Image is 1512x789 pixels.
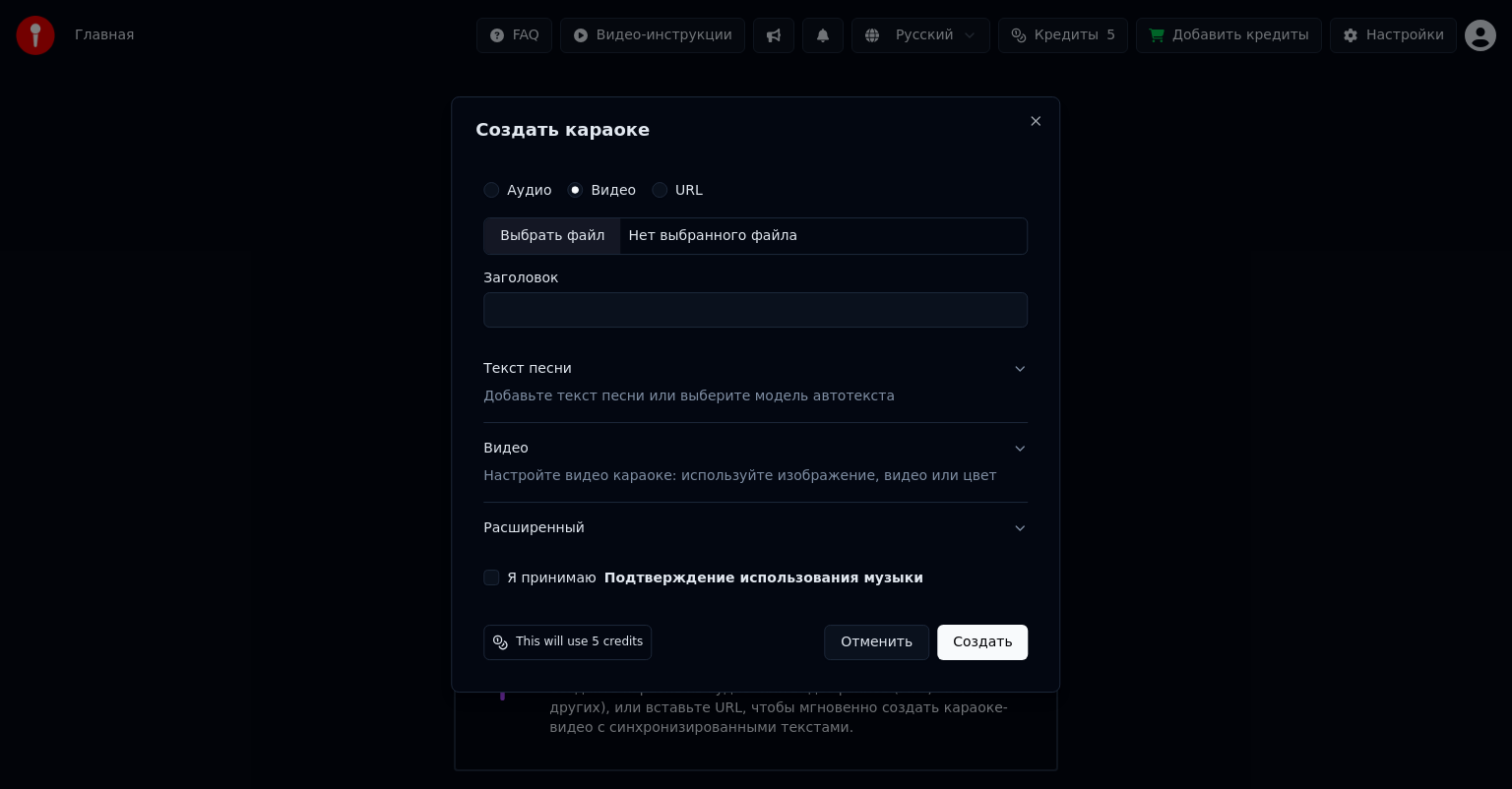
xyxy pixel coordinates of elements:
[483,439,996,486] div: Видео
[483,423,1028,502] button: ВидеоНастройте видео караоке: используйте изображение, видео или цвет
[675,183,703,197] label: URL
[507,183,551,197] label: Аудио
[937,625,1028,660] button: Создать
[484,218,620,254] div: Выбрать файл
[483,387,895,406] p: Добавьте текст песни или выберите модель автотекста
[604,571,923,584] button: Я принимаю
[483,466,996,486] p: Настройте видео караоке: используйте изображение, видео или цвет
[483,343,1028,422] button: Текст песниДобавьте текст песни или выберите модель автотекста
[483,359,572,379] div: Текст песни
[483,503,1028,554] button: Расширенный
[507,571,923,584] label: Я принимаю
[620,226,805,246] div: Нет выбранного файла
[516,635,643,650] span: This will use 5 credits
[475,121,1036,139] h2: Создать караоке
[591,183,636,197] label: Видео
[483,271,1028,284] label: Заголовок
[824,625,929,660] button: Отменить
